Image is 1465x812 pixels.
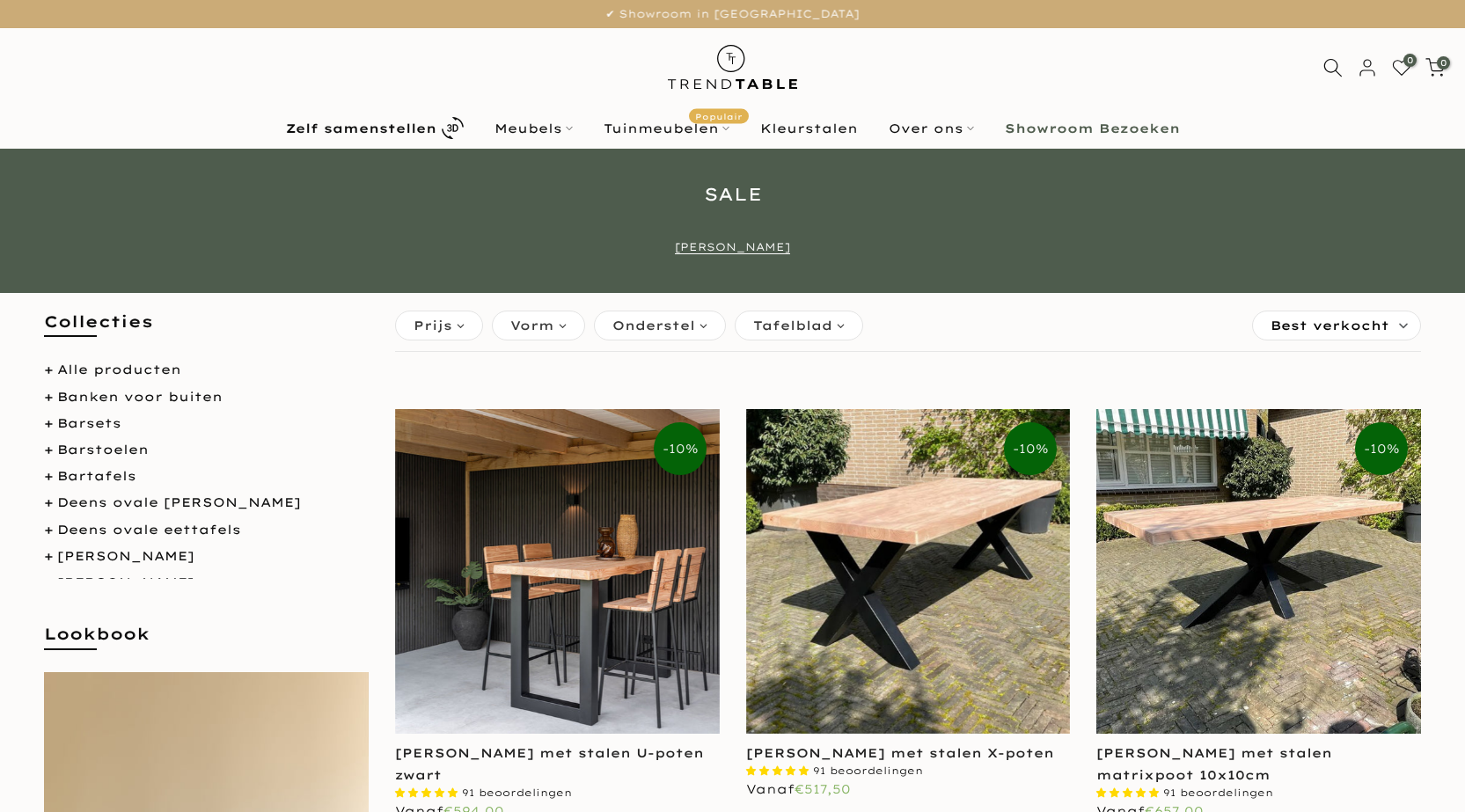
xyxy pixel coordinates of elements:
[654,422,707,475] span: -10%
[57,468,136,484] a: Bartafels
[989,118,1195,139] a: Showroom Bezoeken
[57,494,301,510] a: Deens ovale [PERSON_NAME]
[813,764,923,777] span: 91 beoordelingen
[218,186,1248,203] h1: SALE
[588,118,744,139] a: TuinmeubelenPopulair
[1425,58,1445,77] a: 0
[462,786,572,799] span: 91 beoordelingen
[1271,311,1389,340] span: Best verkocht
[744,118,873,139] a: Kleurstalen
[44,623,369,662] h5: Lookbook
[746,781,851,797] span: Vanaf
[1163,786,1273,799] span: 91 beoordelingen
[1253,311,1420,340] label: Sorteren:Best verkocht
[746,764,813,777] span: 4.87 stars
[57,389,223,405] a: Banken voor buiten
[286,122,436,135] b: Zelf samenstellen
[675,240,790,254] a: [PERSON_NAME]
[57,362,181,377] a: Alle producten
[510,316,554,335] span: Vorm
[795,781,851,797] span: €517,50
[1437,56,1450,69] span: 0
[656,28,809,106] img: trend-table
[612,316,695,335] span: Onderstel
[1005,122,1180,135] b: Showroom Bezoeken
[395,786,462,799] span: 4.87 stars
[1096,786,1163,799] span: 4.87 stars
[57,522,241,538] a: Deens ovale eettafels
[1004,422,1057,475] span: -10%
[57,574,194,590] a: [PERSON_NAME]
[753,316,832,335] span: Tafelblad
[1392,58,1411,77] a: 0
[689,108,749,123] span: Populair
[414,316,452,335] span: Prijs
[1355,422,1408,475] span: -10%
[479,118,588,139] a: Meubels
[44,311,369,350] h5: Collecties
[22,4,1443,24] p: ✔ Showroom in [GEOGRAPHIC_DATA]
[746,745,1054,761] a: [PERSON_NAME] met stalen X-poten
[1403,54,1417,67] span: 0
[57,415,121,431] a: Barsets
[57,548,194,564] a: [PERSON_NAME]
[57,442,149,457] a: Barstoelen
[395,745,704,783] a: [PERSON_NAME] met stalen U-poten zwart
[1096,745,1332,783] a: [PERSON_NAME] met stalen matrixpoot 10x10cm
[270,113,479,143] a: Zelf samenstellen
[873,118,989,139] a: Over ons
